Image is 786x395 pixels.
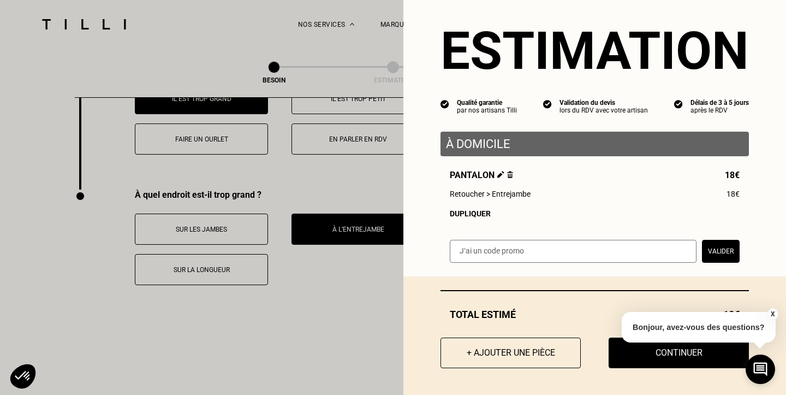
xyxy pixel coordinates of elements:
[507,171,513,178] img: Supprimer
[690,107,749,114] div: après le RDV
[559,99,648,107] div: Validation du devis
[622,312,776,343] p: Bonjour, avez-vous des questions?
[457,99,517,107] div: Qualité garantie
[497,171,504,178] img: Éditer
[725,170,740,180] span: 18€
[440,20,749,81] section: Estimation
[727,190,740,198] span: 18€
[559,107,648,114] div: lors du RDV avec votre artisan
[446,137,743,151] p: À domicile
[450,170,513,180] span: Pantalon
[450,240,696,263] input: J‘ai un code promo
[690,99,749,107] div: Délais de 3 à 5 jours
[543,99,552,109] img: icon list info
[767,308,778,320] button: X
[674,99,683,109] img: icon list info
[440,99,449,109] img: icon list info
[440,338,581,368] button: + Ajouter une pièce
[450,209,740,218] div: Dupliquer
[702,240,740,263] button: Valider
[440,309,749,320] div: Total estimé
[609,338,749,368] button: Continuer
[457,107,517,114] div: par nos artisans Tilli
[450,190,531,198] span: Retoucher > Entrejambe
